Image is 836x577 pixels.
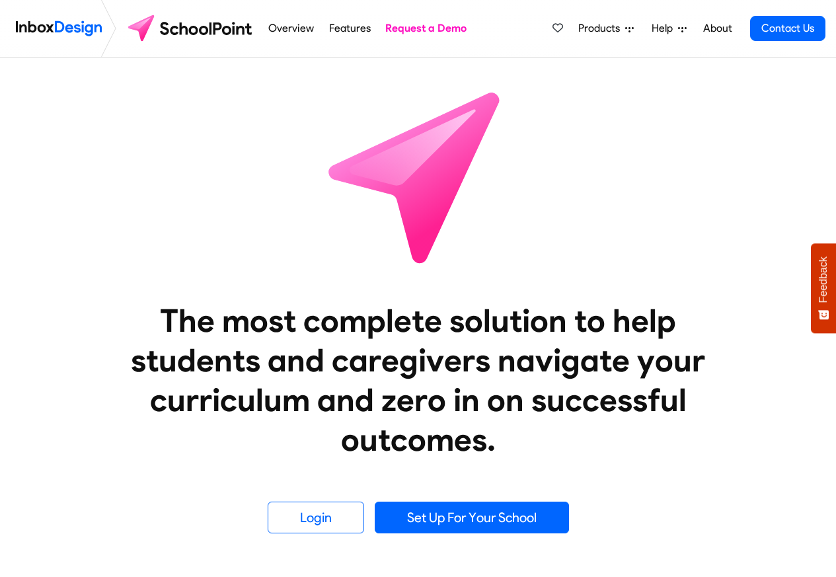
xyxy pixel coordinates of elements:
[104,301,732,459] heading: The most complete solution to help students and caregivers navigate your curriculum and zero in o...
[268,502,364,533] a: Login
[325,15,374,42] a: Features
[375,502,569,533] a: Set Up For Your School
[652,20,678,36] span: Help
[265,15,318,42] a: Overview
[699,15,736,42] a: About
[817,256,829,303] span: Feedback
[382,15,471,42] a: Request a Demo
[573,15,639,42] a: Products
[122,13,261,44] img: schoolpoint logo
[578,20,625,36] span: Products
[299,58,537,295] img: icon_schoolpoint.svg
[811,243,836,333] button: Feedback - Show survey
[750,16,825,41] a: Contact Us
[646,15,692,42] a: Help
